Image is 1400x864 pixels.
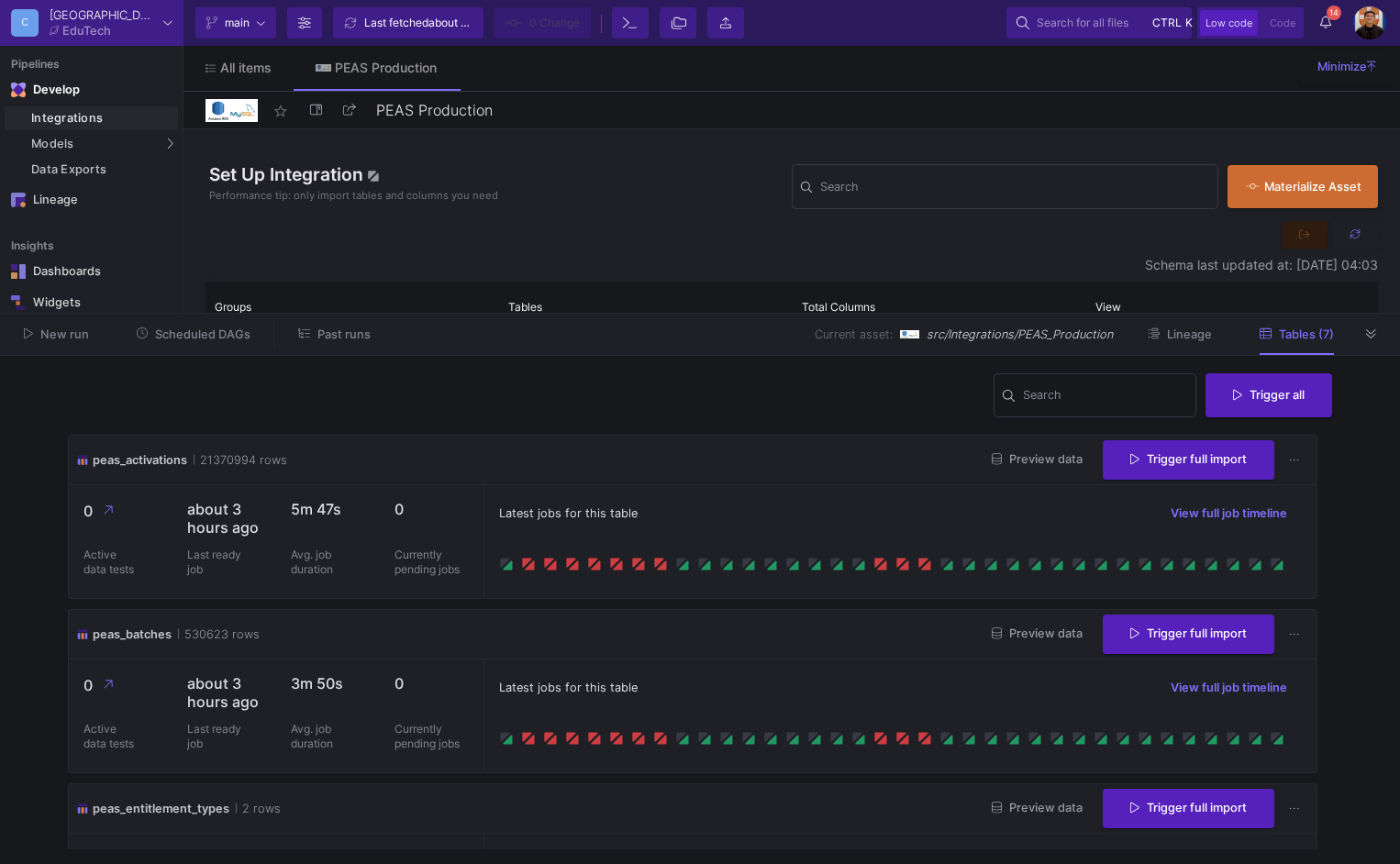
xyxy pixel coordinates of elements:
mat-icon: star_border [270,100,292,122]
img: Navigation icon [11,264,26,279]
div: Data Exports [31,162,173,177]
button: Preview data [977,794,1097,823]
img: Tab icon [316,64,331,71]
button: Past runs [276,320,393,349]
img: icon [76,626,89,643]
span: 2 rows [236,800,281,817]
span: All items [220,61,272,75]
span: Scheduled DAGs [155,327,250,341]
span: Low code [1206,17,1252,29]
p: about 3 hours ago [187,500,261,537]
div: C [11,9,39,37]
button: Scheduled DAGs [115,320,273,349]
p: Avg. job duration [291,722,346,751]
span: 14 [1327,6,1341,20]
button: Preview data [977,620,1097,648]
input: Search for Tables, Columns, etc. [820,183,1209,197]
div: EduTech [62,25,111,37]
span: Groups [215,300,251,314]
span: Models [31,137,74,151]
button: Materialize Asset [1228,165,1378,208]
span: about 19 hours ago [428,16,526,29]
button: Low code [1200,10,1258,36]
button: Code [1264,10,1301,36]
img: Navigation icon [11,193,26,207]
p: 0 [394,674,469,692]
mat-expansion-panel-header: Navigation iconDevelop [5,75,178,105]
p: Currently pending jobs [394,722,469,751]
button: main [195,7,276,39]
a: Navigation iconWidgets [5,288,178,317]
a: Navigation iconLineage [5,185,178,215]
span: Preview data [992,452,1083,466]
span: Total Columns [802,300,875,314]
span: Trigger full import [1130,452,1247,466]
span: src/Integrations/PEAS_Production [927,326,1113,343]
span: Performance tip: only import tables and columns you need [209,188,498,204]
span: Tables (7) [1279,327,1334,341]
span: View [1095,300,1121,314]
button: Trigger all [1206,373,1332,417]
span: Past runs [317,327,371,341]
span: Preview data [992,626,1083,640]
p: Last ready job [187,548,242,577]
span: New run [40,327,89,341]
button: View full job timeline [1156,674,1302,702]
span: Latest jobs for this table [499,504,638,522]
div: Dashboards [33,264,152,279]
button: Trigger full import [1103,615,1274,654]
button: Trigger full import [1103,789,1274,828]
div: Develop [33,83,61,97]
img: Navigation icon [11,295,26,310]
p: Last ready job [187,722,242,751]
span: Search for all files [1037,9,1128,37]
img: bg52tvgs8dxfpOhHYAd0g09LCcAxm85PnUXHwHyc.png [1353,6,1386,39]
p: 0 [83,500,158,523]
div: Set Up Integration [206,161,792,212]
a: Navigation iconDashboards [5,257,178,286]
p: 0 [394,500,469,518]
p: Active data tests [83,548,139,577]
p: 5m 47s [291,500,365,518]
span: ctrl [1152,12,1182,34]
img: Navigation icon [11,83,26,97]
p: 0 [83,674,158,697]
span: Latest jobs for this table [499,679,638,696]
p: 3m 50s [291,674,365,692]
button: Last fetchedabout 19 hours ago [333,7,483,39]
span: Code [1270,17,1295,29]
span: main [225,9,250,37]
p: Active data tests [83,722,139,751]
span: View full job timeline [1171,681,1287,694]
span: peas_batches [93,626,172,643]
span: Preview data [992,801,1083,814]
a: Integrations [5,106,178,130]
span: peas_entitlement_types [93,800,229,817]
span: Trigger all [1233,388,1305,402]
button: Search for all filesctrlk [1006,7,1192,39]
div: [GEOGRAPHIC_DATA] [50,9,156,21]
span: Current asset: [815,326,893,343]
span: Trigger full import [1130,626,1247,640]
button: Tables (7) [1238,320,1356,349]
img: [Legacy] MySQL on RDS [900,325,919,344]
div: Schema last updated at: [DATE] 04:03 [206,258,1378,272]
span: 530623 rows [178,626,260,643]
button: Preview data [977,446,1097,474]
p: Avg. job duration [291,548,346,577]
div: Integrations [31,111,173,126]
p: about 3 hours ago [187,674,261,711]
p: Currently pending jobs [394,548,469,577]
img: icon [76,800,89,817]
div: Widgets [33,295,152,310]
span: Lineage [1167,327,1212,341]
span: Tables [508,300,542,314]
button: View full job timeline [1156,500,1302,527]
img: Logo [206,99,258,122]
span: peas_activations [93,451,187,469]
span: View full job timeline [1171,506,1287,520]
button: Trigger full import [1103,440,1274,480]
a: Data Exports [5,158,178,182]
span: 21370994 rows [194,451,287,469]
span: Trigger full import [1130,801,1247,814]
